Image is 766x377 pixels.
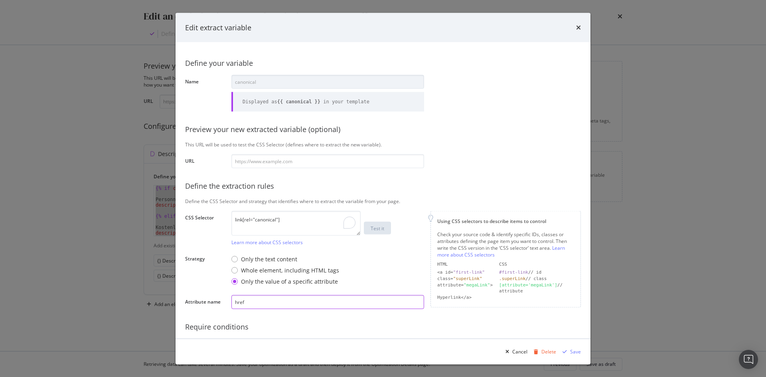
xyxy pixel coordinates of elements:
div: Whole element, including HTML tags [241,266,339,274]
b: {{ canonical }} [277,99,320,104]
div: Whole element, including HTML tags [231,266,339,274]
div: Define your variable [185,58,581,69]
label: Name [185,78,225,109]
div: Only the text content [231,255,339,263]
a: Learn more about CSS selectors [437,245,565,258]
div: Test it [371,225,384,231]
label: Attribute name [185,298,225,307]
label: Strategy [185,255,225,286]
div: class= [437,275,493,282]
div: This URL will be used to test the CSS Selector (defines where to extract the new variable). [185,141,581,148]
div: Only the value of a specific attribute [241,277,338,285]
div: Only the text content [241,255,297,263]
div: <a id= [437,269,493,276]
div: Define the extraction rules [185,181,581,191]
div: Cancel [512,348,527,355]
div: attribute= > [437,282,493,294]
textarea: To enrich screen reader interactions, please activate Accessibility in Grammarly extension settings [231,211,361,235]
label: URL [185,157,225,166]
div: Check your source code & identify specific IDs, classes or attributes defining the page item you ... [437,231,574,258]
button: Save [559,345,581,358]
div: CSS [499,261,574,268]
div: // id [499,269,574,276]
div: Define the CSS Selector and strategy that identifies where to extract the variable from your page. [185,197,581,204]
div: .superLink [499,276,525,281]
div: Edit extract variable [185,22,251,33]
button: Cancel [502,345,527,358]
a: Learn more about CSS selectors [231,239,303,245]
div: Only the value of a specific attribute [231,277,339,285]
div: Require conditions [185,322,581,332]
label: CSS Selector [185,214,225,243]
div: times [576,22,581,33]
div: Preview your new extracted variable (optional) [185,124,581,135]
button: Delete [531,345,556,358]
button: Test it [364,222,391,235]
div: Open Intercom Messenger [739,350,758,369]
div: Hyperlink</a> [437,294,493,300]
div: // attribute [499,282,574,294]
div: Displayed as in your template [243,98,369,105]
input: https://www.example.com [231,154,424,168]
div: modal [176,13,590,364]
div: [attribute='megaLink'] [499,282,557,287]
div: // class [499,275,574,282]
div: Using CSS selectors to describe items to control [437,217,574,224]
div: Delete [541,348,556,355]
div: HTML [437,261,493,268]
div: Save [570,348,581,355]
div: "megaLink" [464,282,490,287]
div: #first-link [499,270,528,275]
div: "first-link" [453,270,485,275]
div: "superLink" [453,276,482,281]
